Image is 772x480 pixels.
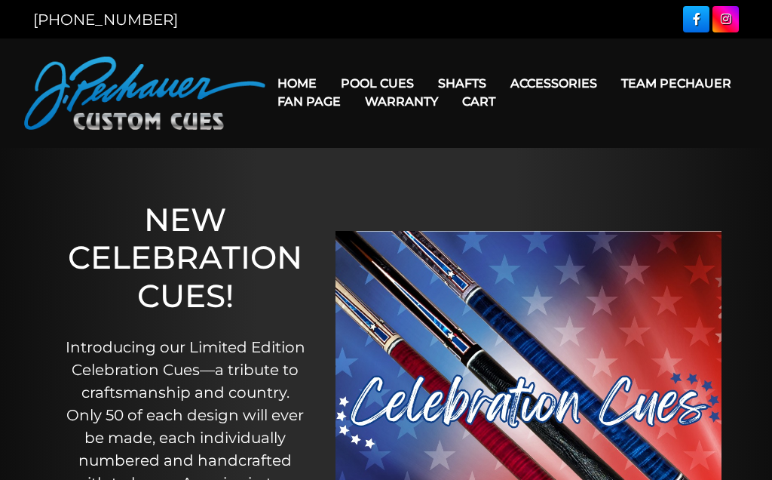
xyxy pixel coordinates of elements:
h1: NEW CELEBRATION CUES! [66,201,305,315]
a: Team Pechauer [609,64,743,103]
a: Warranty [353,82,450,121]
a: Cart [450,82,507,121]
a: Accessories [498,64,609,103]
a: Home [265,64,329,103]
a: Fan Page [265,82,353,121]
a: Pool Cues [329,64,426,103]
a: [PHONE_NUMBER] [33,11,178,29]
a: Shafts [426,64,498,103]
img: Pechauer Custom Cues [24,57,265,130]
